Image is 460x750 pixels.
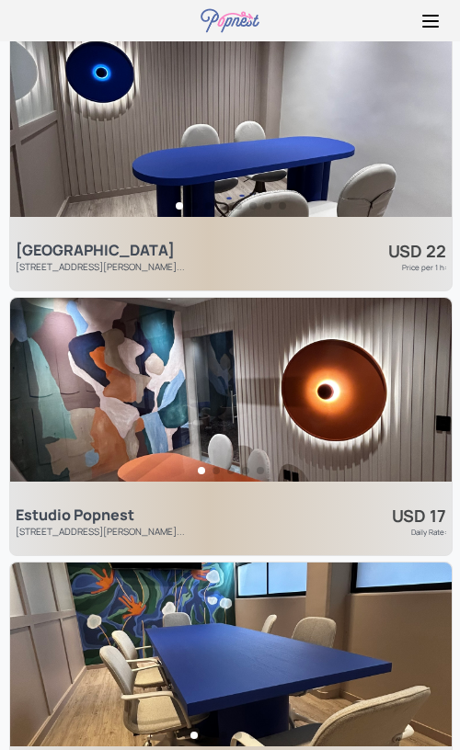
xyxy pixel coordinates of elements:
div: [GEOGRAPHIC_DATA] [16,240,175,260]
img: Estudio Popnest [10,33,452,217]
strong: USD 17 [392,505,446,527]
img: Estudio Popnest [10,298,452,482]
div: Daily Rate: [293,527,446,537]
div: Price per 1 h: [293,262,446,272]
div: [STREET_ADDRESS][PERSON_NAME]... [16,525,185,538]
div: [STREET_ADDRESS][PERSON_NAME]... [16,260,185,273]
div: Estudio Popnest [16,505,134,525]
img: Estudio Popnest [10,562,452,746]
strong: USD 22 [388,240,446,262]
